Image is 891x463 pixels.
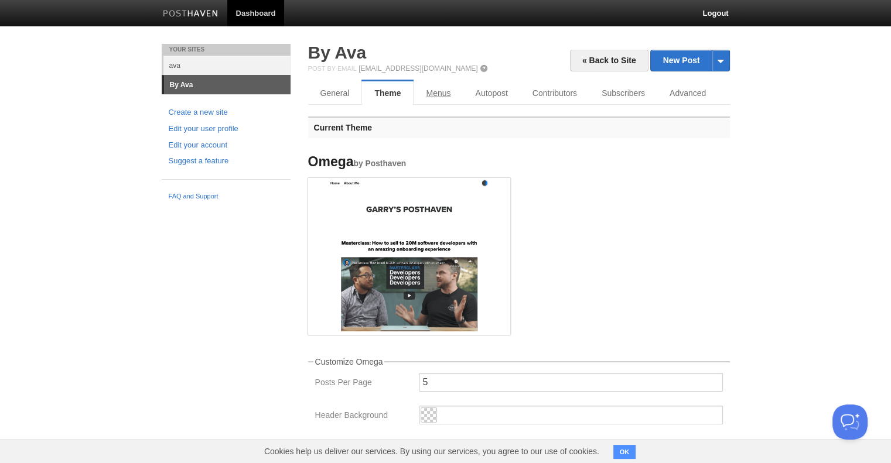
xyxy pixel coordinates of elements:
a: Suggest a feature [169,155,284,167]
a: Edit your account [169,139,284,152]
a: New Post [651,50,729,71]
a: Menus [414,81,463,105]
img: Screenshot [308,178,510,331]
li: Your Sites [162,44,291,56]
a: By Ava [164,76,291,94]
a: Contributors [520,81,589,105]
a: « Back to Site [570,50,648,71]
small: by Posthaven [353,159,406,168]
button: OK [613,445,636,459]
a: Advanced [657,81,718,105]
span: Post by Email [308,65,357,72]
a: ava [163,56,291,75]
h4: Omega [308,155,510,169]
h3: Current Theme [308,116,730,138]
legend: Customize Omega [313,358,385,366]
a: Autopost [463,81,520,105]
span: Cookies help us deliver our services. By using our services, you agree to our use of cookies. [252,440,611,463]
label: Header Background [315,411,412,422]
a: Create a new site [169,107,284,119]
a: Subscribers [589,81,657,105]
img: Posthaven-bar [163,10,219,19]
a: Edit your user profile [169,123,284,135]
a: General [308,81,362,105]
a: FAQ and Support [169,191,284,202]
a: By Ava [308,43,367,62]
a: [EMAIL_ADDRESS][DOMAIN_NAME] [359,64,477,73]
label: Posts Per Page [315,378,412,389]
a: Theme [361,81,414,105]
iframe: Help Scout Beacon - Open [832,404,868,440]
